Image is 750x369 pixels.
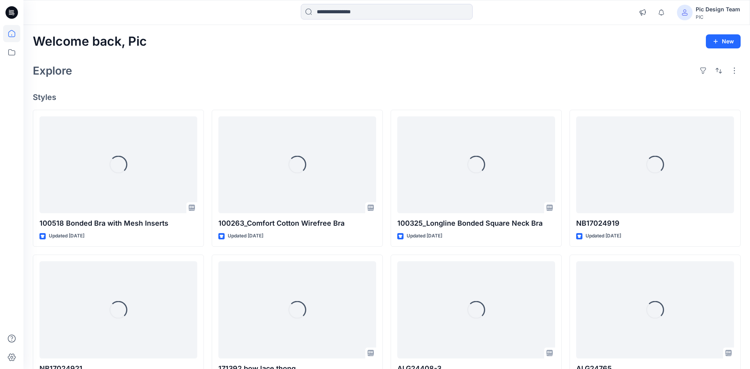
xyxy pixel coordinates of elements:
[33,93,741,102] h4: Styles
[49,232,84,240] p: Updated [DATE]
[218,218,376,229] p: 100263_Comfort Cotton Wirefree Bra
[706,34,741,48] button: New
[33,64,72,77] h2: Explore
[397,218,555,229] p: 100325_Longline Bonded Square Neck Bra
[407,232,442,240] p: Updated [DATE]
[696,14,740,20] div: PIC
[39,218,197,229] p: 100518 Bonded Bra with Mesh Inserts
[228,232,263,240] p: Updated [DATE]
[576,218,734,229] p: NB17024919
[586,232,621,240] p: Updated [DATE]
[682,9,688,16] svg: avatar
[33,34,147,49] h2: Welcome back, Pic
[696,5,740,14] div: Pic Design Team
